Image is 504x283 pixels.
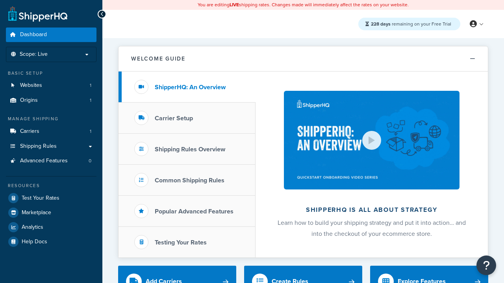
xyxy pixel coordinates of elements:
[20,158,68,164] span: Advanced Features
[6,116,96,122] div: Manage Shipping
[89,158,91,164] span: 0
[22,239,47,245] span: Help Docs
[6,139,96,154] a: Shipping Rules
[6,206,96,220] a: Marketplace
[6,220,96,234] a: Analytics
[6,78,96,93] li: Websites
[131,56,185,62] h2: Welcome Guide
[20,128,39,135] span: Carriers
[6,70,96,77] div: Basic Setup
[20,82,42,89] span: Websites
[476,255,496,275] button: Open Resource Center
[20,143,57,150] span: Shipping Rules
[371,20,451,28] span: remaining on your Free Trial
[6,93,96,108] li: Origins
[284,91,460,189] img: ShipperHQ is all about strategy
[278,218,466,238] span: Learn how to build your shipping strategy and put it into action… and into the checkout of your e...
[22,195,59,202] span: Test Your Rates
[6,182,96,189] div: Resources
[6,93,96,108] a: Origins1
[22,224,43,231] span: Analytics
[155,208,233,215] h3: Popular Advanced Features
[20,51,48,58] span: Scope: Live
[6,191,96,205] a: Test Your Rates
[155,239,207,246] h3: Testing Your Rates
[6,78,96,93] a: Websites1
[20,31,47,38] span: Dashboard
[230,1,239,8] b: LIVE
[155,115,193,122] h3: Carrier Setup
[90,82,91,89] span: 1
[6,154,96,168] a: Advanced Features0
[22,209,51,216] span: Marketplace
[155,84,226,91] h3: ShipperHQ: An Overview
[6,124,96,139] a: Carriers1
[20,97,38,104] span: Origins
[371,20,391,28] strong: 228 days
[6,154,96,168] li: Advanced Features
[155,146,225,153] h3: Shipping Rules Overview
[119,46,488,72] button: Welcome Guide
[90,97,91,104] span: 1
[276,206,467,213] h2: ShipperHQ is all about strategy
[155,177,224,184] h3: Common Shipping Rules
[90,128,91,135] span: 1
[6,124,96,139] li: Carriers
[6,235,96,249] a: Help Docs
[6,28,96,42] a: Dashboard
